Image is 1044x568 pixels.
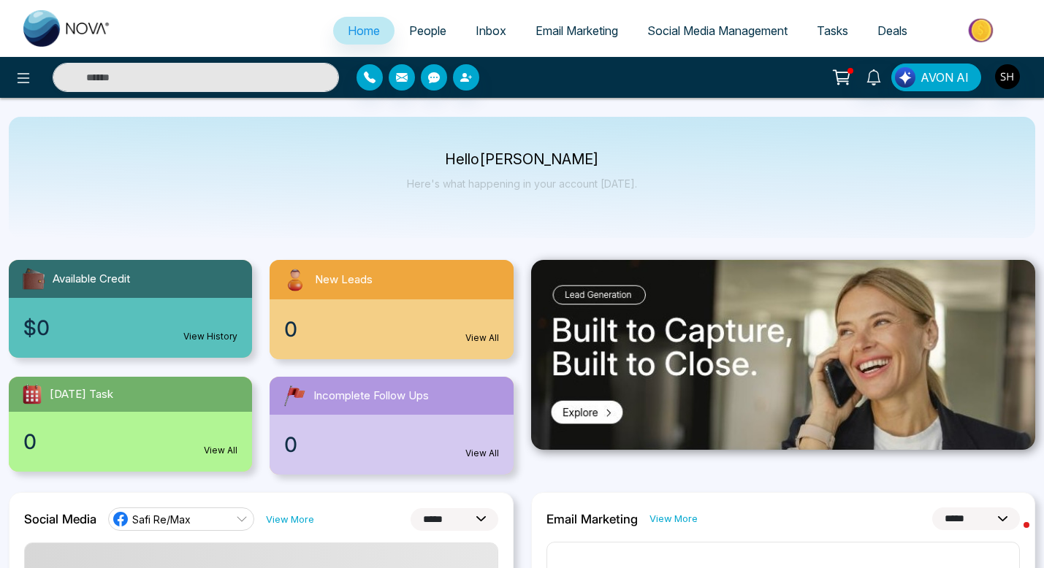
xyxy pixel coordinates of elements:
p: Here's what happening in your account [DATE]. [407,177,637,190]
iframe: Intercom live chat [994,518,1029,553]
img: todayTask.svg [20,383,44,406]
span: Safi Re/Max [132,513,191,526]
a: People [395,17,461,45]
a: New Leads0View All [261,260,522,359]
a: View History [183,330,237,343]
span: People [409,23,446,38]
a: View More [649,512,698,526]
span: Tasks [817,23,848,38]
span: [DATE] Task [50,386,113,403]
span: 0 [284,429,297,460]
span: New Leads [315,272,373,288]
span: Inbox [476,23,506,38]
h2: Social Media [24,512,96,526]
a: Email Marketing [521,17,633,45]
img: Lead Flow [895,67,915,88]
img: Nova CRM Logo [23,10,111,47]
img: User Avatar [995,64,1020,89]
a: View All [465,447,499,460]
a: Incomplete Follow Ups0View All [261,377,522,475]
span: Deals [877,23,907,38]
a: Deals [863,17,922,45]
p: Hello [PERSON_NAME] [407,153,637,166]
img: Market-place.gif [929,14,1035,47]
span: Home [348,23,380,38]
span: 0 [284,314,297,345]
a: Social Media Management [633,17,802,45]
button: AVON AI [891,64,981,91]
span: 0 [23,426,37,457]
span: Incomplete Follow Ups [313,388,429,404]
img: . [531,260,1036,450]
span: Email Marketing [536,23,618,38]
a: View All [465,331,499,345]
span: Social Media Management [647,23,788,38]
img: availableCredit.svg [20,266,47,292]
h2: Email Marketing [546,512,638,526]
a: View More [266,513,314,526]
a: View All [204,444,237,457]
a: Inbox [461,17,521,45]
a: Tasks [802,17,863,45]
span: Available Credit [53,271,130,288]
img: newLeads.svg [281,266,309,293]
a: Home [333,17,395,45]
span: $0 [23,312,50,343]
span: AVON AI [921,69,969,86]
img: followUps.svg [281,383,308,409]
